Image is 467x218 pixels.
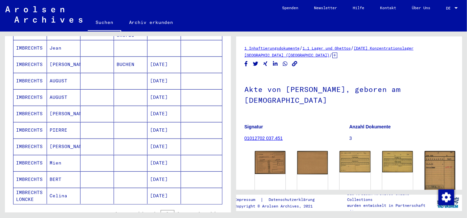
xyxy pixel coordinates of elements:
[243,60,250,68] button: Share on Facebook
[347,191,434,203] p: Die Arolsen Archives Online-Collections
[282,60,289,68] button: Share on WhatsApp
[147,106,181,122] mat-cell: [DATE]
[13,73,47,89] mat-cell: IMBRECHTS
[147,188,181,204] mat-cell: [DATE]
[13,106,47,122] mat-cell: IMBRECHTS
[47,89,80,105] mat-cell: AUGUST
[234,196,260,203] a: Impressum
[234,203,322,209] p: Copyright © Arolsen Archives, 2021
[234,196,322,203] div: |
[382,151,413,172] img: 002.jpg
[47,106,80,122] mat-cell: [PERSON_NAME]
[446,6,453,11] span: DE
[47,171,80,187] mat-cell: BERT
[47,188,80,204] mat-cell: Celina
[272,60,279,68] button: Share on LinkedIn
[161,210,193,217] div: of 1
[47,40,80,56] mat-cell: Jean
[47,73,80,89] mat-cell: AUGUST
[147,155,181,171] mat-cell: [DATE]
[244,124,263,129] b: Signatur
[13,56,47,73] mat-cell: IMBRECHTS
[244,46,300,51] a: 1 Inhaftierungsdokumente
[244,136,283,141] a: 01012702 037.451
[96,211,124,217] div: 1 – 20 of 20
[347,203,434,214] p: wurden entwickelt in Partnerschaft mit
[252,60,259,68] button: Share on Twitter
[297,151,328,174] img: 002.jpg
[262,60,269,68] button: Share on Xing
[13,40,47,56] mat-cell: IMBRECHTS
[340,151,370,172] img: 001.jpg
[291,60,298,68] button: Copy link
[263,196,322,203] a: Datenschutzerklärung
[114,56,147,73] mat-cell: BUCHEN
[438,189,454,205] img: Zustimmung ändern
[351,45,354,51] span: /
[88,14,121,32] a: Suchen
[13,155,47,171] mat-cell: IMBRECHTS
[47,56,80,73] mat-cell: [PERSON_NAME]
[438,189,454,205] div: Zustimmung ändern
[244,74,454,114] h1: Akte von [PERSON_NAME], geboren am [DEMOGRAPHIC_DATA]
[255,151,285,174] img: 001.jpg
[329,52,332,58] span: /
[13,171,47,187] mat-cell: IMBRECHTS
[349,124,391,129] b: Anzahl Dokumente
[47,155,80,171] mat-cell: Mien
[147,89,181,105] mat-cell: [DATE]
[147,171,181,187] mat-cell: [DATE]
[47,122,80,138] mat-cell: PIERRE
[300,45,302,51] span: /
[13,188,47,204] mat-cell: IMBRECHTS LONCKE
[147,139,181,155] mat-cell: [DATE]
[147,73,181,89] mat-cell: [DATE]
[425,151,455,192] img: 001.jpg
[5,6,82,23] img: Arolsen_neg.svg
[147,122,181,138] mat-cell: [DATE]
[147,56,181,73] mat-cell: [DATE]
[121,14,181,30] a: Archiv erkunden
[47,139,80,155] mat-cell: [PERSON_NAME]
[13,122,47,138] mat-cell: IMBRECHTS
[302,46,351,51] a: 1.1 Lager und Ghettos
[349,135,454,142] p: 3
[13,89,47,105] mat-cell: IMBRECHTS
[13,139,47,155] mat-cell: IMBRECHTS
[436,194,460,211] img: yv_logo.png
